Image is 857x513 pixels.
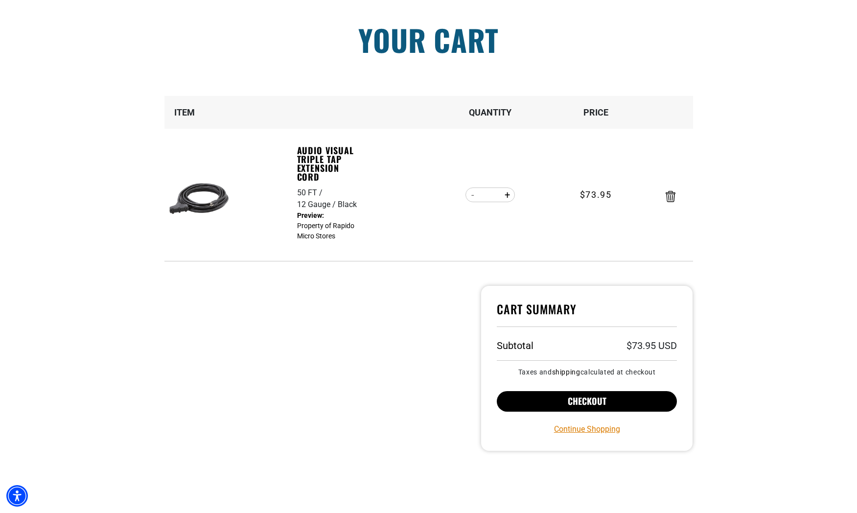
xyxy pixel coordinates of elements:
div: Accessibility Menu [6,485,28,507]
img: black [168,168,230,230]
h1: Your cart [157,25,700,54]
h3: Subtotal [497,341,533,350]
dd: Property of Rapido Micro Stores [297,210,365,241]
span: $73.95 [580,188,612,201]
p: $73.95 USD [626,341,677,350]
input: Quantity for Audio Visual Triple Tap Extension Cord [481,187,500,203]
h4: Cart Summary [497,302,677,327]
button: Checkout [497,391,677,412]
th: Quantity [437,96,543,129]
a: Continue Shopping [554,423,620,435]
div: 12 Gauge [297,199,338,210]
a: shipping [552,368,580,376]
div: 50 FT [297,187,324,199]
th: Item [164,96,297,129]
a: Remove Audio Visual Triple Tap Extension Cord - 50 FT / 12 Gauge / Black [666,193,675,200]
th: Price [543,96,649,129]
div: Black [338,199,357,210]
a: Audio Visual Triple Tap Extension Cord [297,146,365,181]
small: Taxes and calculated at checkout [497,369,677,375]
